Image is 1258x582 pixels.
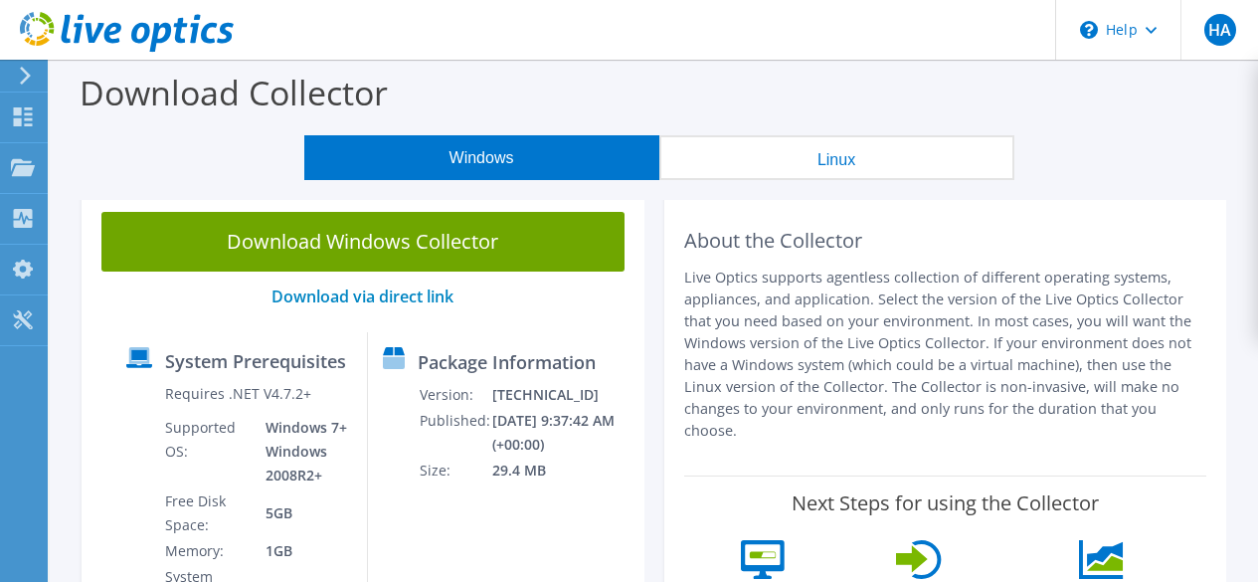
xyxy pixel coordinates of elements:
[1204,14,1236,46] span: HA
[418,352,596,372] label: Package Information
[251,538,351,564] td: 1GB
[684,267,1207,442] p: Live Optics supports agentless collection of different operating systems, appliances, and applica...
[165,384,311,404] label: Requires .NET V4.7.2+
[419,458,491,484] td: Size:
[251,415,351,488] td: Windows 7+ Windows 2008R2+
[164,488,252,538] td: Free Disk Space:
[419,408,491,458] td: Published:
[101,212,625,272] a: Download Windows Collector
[1080,21,1098,39] svg: \n
[304,135,659,180] button: Windows
[491,408,635,458] td: [DATE] 9:37:42 AM (+00:00)
[251,488,351,538] td: 5GB
[164,415,252,488] td: Supported OS:
[792,491,1099,515] label: Next Steps for using the Collector
[165,351,346,371] label: System Prerequisites
[659,135,1014,180] button: Linux
[80,70,388,115] label: Download Collector
[164,538,252,564] td: Memory:
[419,382,491,408] td: Version:
[271,286,453,307] a: Download via direct link
[491,382,635,408] td: [TECHNICAL_ID]
[684,229,1207,253] h2: About the Collector
[491,458,635,484] td: 29.4 MB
